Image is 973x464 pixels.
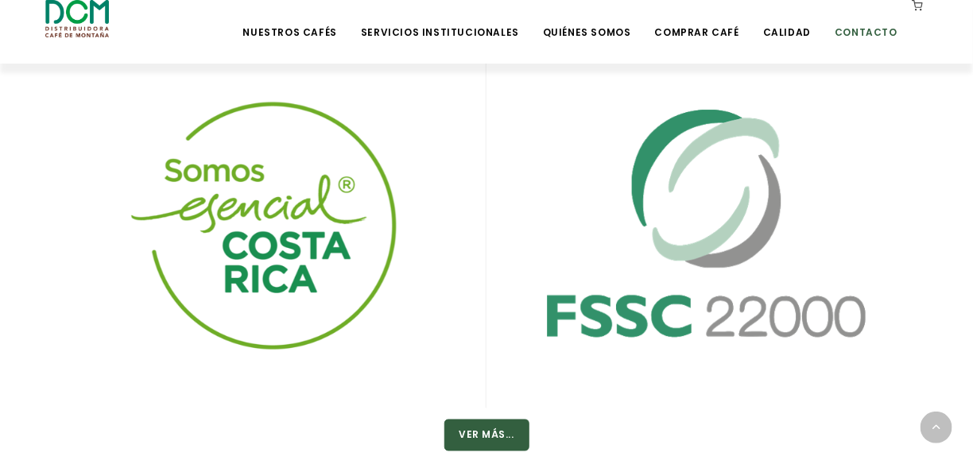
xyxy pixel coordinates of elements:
[234,2,347,39] a: Nuestros Cafés
[645,2,749,39] a: Comprar Café
[351,2,529,39] a: Servicios Institucionales
[533,2,641,39] a: Quiénes Somos
[444,420,529,451] button: Ver Más...
[754,2,820,39] a: Calidad
[444,428,529,443] a: Ver Más...
[825,2,907,39] a: Contacto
